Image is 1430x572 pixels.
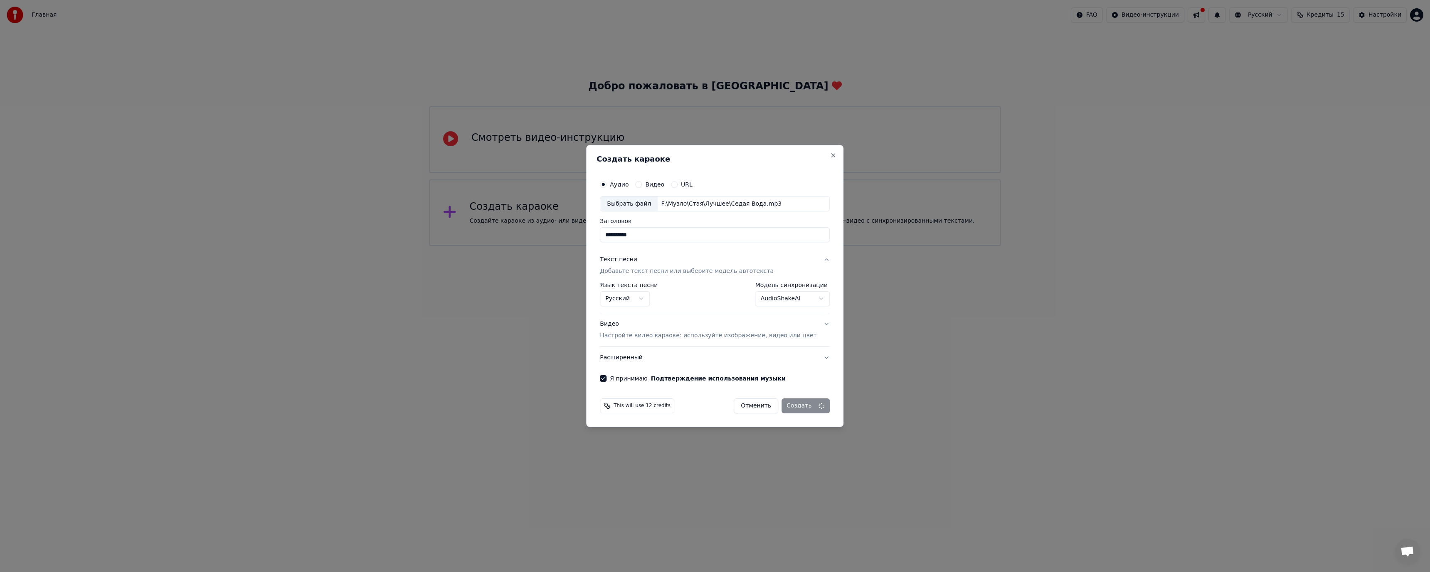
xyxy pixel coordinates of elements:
[734,398,778,413] button: Отменить
[600,347,830,368] button: Расширенный
[610,182,629,187] label: Аудио
[614,403,671,409] span: This will use 12 credits
[610,376,786,381] label: Я принимаю
[600,331,816,340] p: Настройте видео караоке: используйте изображение, видео или цвет
[600,218,830,224] label: Заголовок
[597,155,833,163] h2: Создать караоке
[600,196,658,211] div: Выбрать файл
[600,314,830,347] button: ВидеоНастройте видео караоке: используйте изображение, видео или цвет
[600,282,658,288] label: Язык текста песни
[600,320,816,340] div: Видео
[755,282,830,288] label: Модель синхронизации
[681,182,693,187] label: URL
[600,256,637,264] div: Текст песни
[600,282,830,313] div: Текст песниДобавьте текст песни или выберите модель автотекста
[600,249,830,282] button: Текст песниДобавьте текст песни или выберите модель автотекста
[658,200,785,208] div: F:\Музло\Стая\Лучшее\Седая Вода.mp3
[600,268,774,276] p: Добавьте текст песни или выберите модель автотекста
[651,376,786,381] button: Я принимаю
[645,182,664,187] label: Видео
